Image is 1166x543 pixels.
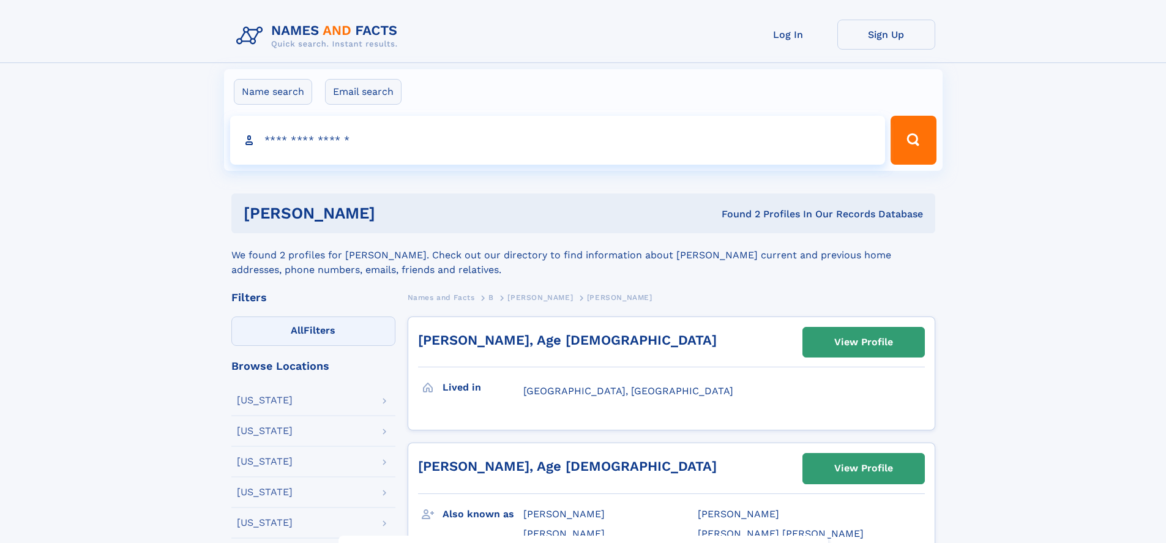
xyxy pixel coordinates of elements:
a: View Profile [803,454,924,483]
label: Filters [231,316,395,346]
a: [PERSON_NAME] [507,290,573,305]
a: [PERSON_NAME], Age [DEMOGRAPHIC_DATA] [418,332,717,348]
div: View Profile [834,454,893,482]
div: [US_STATE] [237,487,293,497]
a: Sign Up [837,20,935,50]
span: B [488,293,494,302]
span: [PERSON_NAME] [507,293,573,302]
span: [PERSON_NAME] [PERSON_NAME] [698,528,864,539]
div: View Profile [834,328,893,356]
div: Browse Locations [231,361,395,372]
div: [US_STATE] [237,426,293,436]
div: [US_STATE] [237,457,293,466]
div: We found 2 profiles for [PERSON_NAME]. Check out our directory to find information about [PERSON_... [231,233,935,277]
a: [PERSON_NAME], Age [DEMOGRAPHIC_DATA] [418,459,717,474]
span: [PERSON_NAME] [698,508,779,520]
input: search input [230,116,886,165]
span: All [291,324,304,336]
div: Found 2 Profiles In Our Records Database [548,208,923,221]
a: Log In [739,20,837,50]
h1: [PERSON_NAME] [244,206,548,221]
div: [US_STATE] [237,518,293,528]
h3: Lived in [443,377,523,398]
button: Search Button [891,116,936,165]
a: B [488,290,494,305]
label: Name search [234,79,312,105]
span: [PERSON_NAME] [587,293,652,302]
div: [US_STATE] [237,395,293,405]
a: Names and Facts [408,290,475,305]
span: [GEOGRAPHIC_DATA], [GEOGRAPHIC_DATA] [523,385,733,397]
img: Logo Names and Facts [231,20,408,53]
label: Email search [325,79,402,105]
h3: Also known as [443,504,523,525]
span: [PERSON_NAME] [523,508,605,520]
span: [PERSON_NAME] [523,528,605,539]
div: Filters [231,292,395,303]
a: View Profile [803,328,924,357]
